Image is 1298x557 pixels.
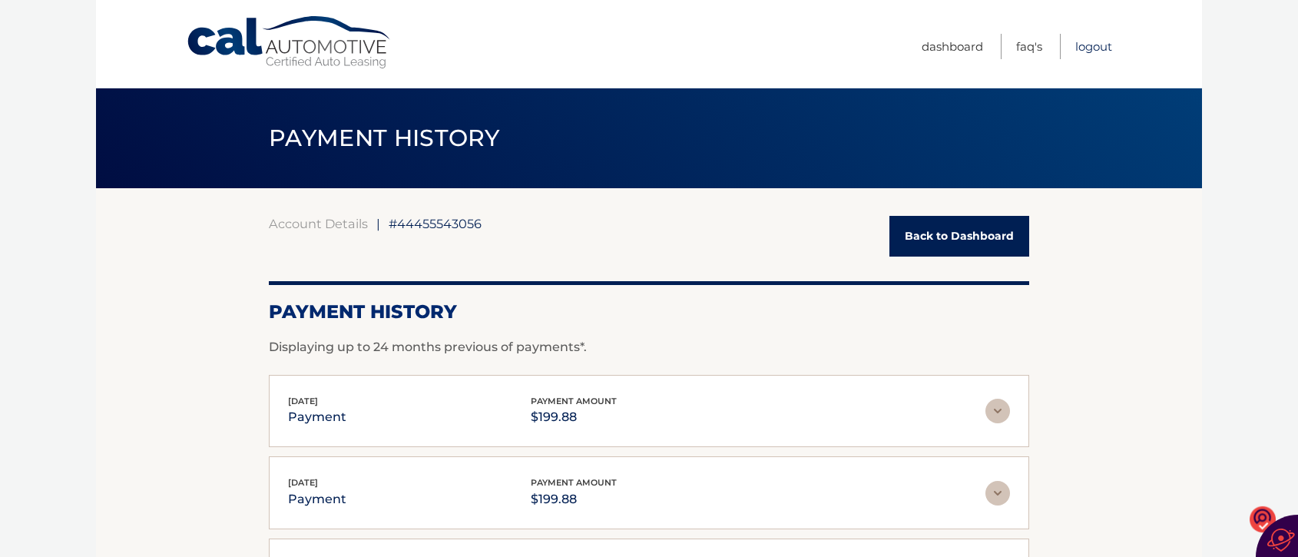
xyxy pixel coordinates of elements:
p: Displaying up to 24 months previous of payments*. [269,338,1029,356]
span: payment amount [531,477,617,488]
p: $199.88 [531,489,617,510]
a: Dashboard [922,34,983,59]
a: Back to Dashboard [889,216,1029,257]
span: | [376,216,380,231]
span: [DATE] [288,396,318,406]
img: accordion-rest.svg [985,399,1010,423]
img: o1IwAAAABJRU5ErkJggg== [1250,506,1276,534]
span: [DATE] [288,477,318,488]
img: accordion-rest.svg [985,481,1010,506]
span: payment amount [531,396,617,406]
p: payment [288,489,346,510]
span: #44455543056 [389,216,482,231]
a: Logout [1075,34,1112,59]
h2: Payment History [269,300,1029,323]
a: FAQ's [1016,34,1042,59]
p: $199.88 [531,406,617,428]
span: PAYMENT HISTORY [269,124,500,152]
p: payment [288,406,346,428]
a: Cal Automotive [186,15,393,70]
a: Account Details [269,216,368,231]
